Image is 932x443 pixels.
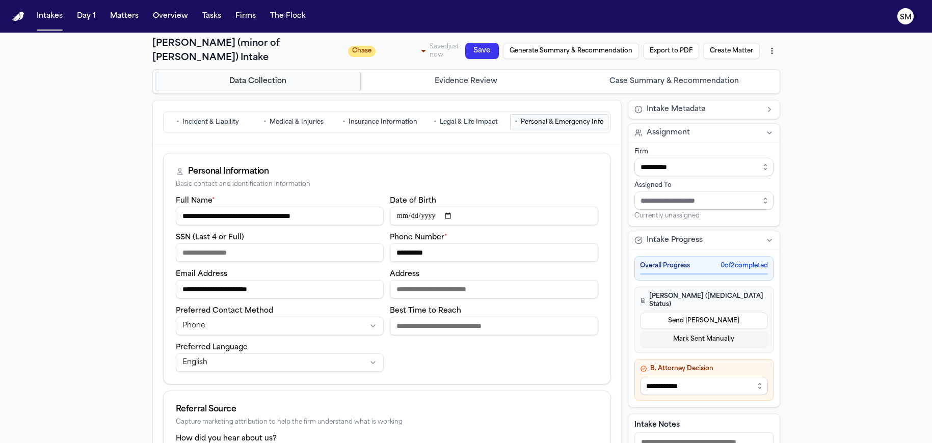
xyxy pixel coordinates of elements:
label: Full Name [176,197,215,205]
span: Medical & Injuries [270,118,324,126]
input: Best time to reach [390,317,598,335]
label: Phone Number [390,234,447,241]
button: Go to Data Collection step [155,72,361,91]
button: Export to PDF [643,43,699,59]
label: Date of Birth [390,197,436,205]
button: Go to Personal & Emergency Info [510,114,608,130]
label: Preferred Contact Method [176,307,273,315]
button: Go to Incident & Liability [166,114,250,130]
button: Assignment [628,124,780,142]
label: Address [390,270,419,278]
label: SSN (Last 4 or Full) [176,234,244,241]
span: Chase [348,46,376,57]
label: Preferred Language [176,344,248,351]
div: Personal Information [188,165,269,178]
h4: [PERSON_NAME] ([MEDICAL_DATA] Status) [640,292,768,309]
div: Firm [634,148,774,156]
button: Generate Summary & Recommendation [503,43,639,59]
span: Insurance Information [349,118,417,126]
span: Legal & Life Impact [440,118,498,126]
img: Finch Logo [12,12,24,21]
div: Capture marketing attribution to help the firm understand what is working [176,419,598,426]
span: • [176,117,179,127]
span: • [434,117,437,127]
button: Day 1 [73,7,100,25]
span: Currently unassigned [634,212,700,220]
span: Intake Metadata [647,104,706,115]
input: SSN [176,243,384,262]
button: Save [465,43,499,59]
h4: B. Attorney Decision [640,365,768,373]
button: Matters [106,7,143,25]
a: Home [12,12,24,21]
button: Create Matter [703,43,760,59]
button: Firms [231,7,260,25]
label: Email Address [176,270,227,278]
button: Go to Insurance Information [338,114,422,130]
span: • [342,117,345,127]
input: Phone number [390,243,598,262]
button: Go to Evidence Review step [363,72,569,91]
button: Intake Progress [628,231,780,250]
span: Intake Progress [647,235,703,245]
input: Date of birth [390,207,598,225]
div: Assigned To [634,181,774,189]
button: Overview [149,7,192,25]
label: How did you hear about us? [176,435,277,442]
input: Full name [176,207,384,225]
div: Basic contact and identification information [176,181,598,188]
span: • [263,117,267,127]
button: Tasks [198,7,225,25]
div: Update intake status [348,44,430,58]
input: Select firm [634,158,774,176]
button: Intakes [33,7,67,25]
label: Intake Notes [634,420,774,430]
button: Go to Medical & Injuries [252,114,336,130]
input: Address [390,280,598,298]
span: 0 of 2 completed [721,262,768,270]
button: The Flock [266,7,310,25]
button: Send [PERSON_NAME] [640,313,768,329]
span: Assignment [647,128,690,138]
button: Mark Sent Manually [640,331,768,347]
span: Incident & Liability [182,118,239,126]
button: Go to Legal & Life Impact [424,114,508,130]
button: Intake Metadata [628,100,780,119]
span: Personal & Emergency Info [521,118,604,126]
span: • [515,117,518,127]
div: Referral Source [176,403,598,416]
span: Saved just now [430,44,459,58]
button: More actions [764,42,780,60]
button: Go to Case Summary & Recommendation step [571,72,778,91]
input: Assign to staff member [634,191,774,210]
label: Best Time to Reach [390,307,461,315]
nav: Intake steps [155,72,778,91]
span: Overall Progress [640,262,690,270]
input: Email address [176,280,384,298]
h1: [PERSON_NAME] (minor of [PERSON_NAME]) Intake [152,37,342,65]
